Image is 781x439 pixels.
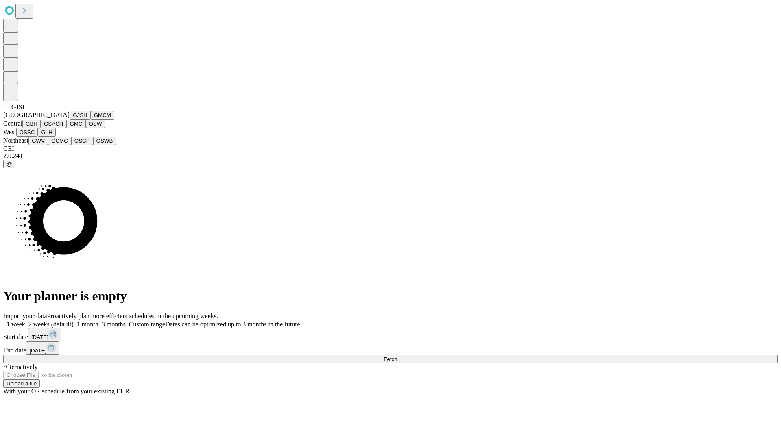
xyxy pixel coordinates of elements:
[3,341,778,355] div: End date
[3,313,47,319] span: Import your data
[16,128,38,137] button: OSSC
[91,111,114,120] button: GMCM
[47,313,218,319] span: Proactively plan more efficient schedules in the upcoming weeks.
[28,137,48,145] button: GWV
[384,356,397,362] span: Fetch
[93,137,116,145] button: GSWB
[71,137,93,145] button: OSCP
[28,328,61,341] button: [DATE]
[3,355,778,363] button: Fetch
[3,388,129,395] span: With your OR schedule from your existing EHR
[29,348,46,354] span: [DATE]
[3,128,16,135] span: West
[26,341,59,355] button: [DATE]
[3,160,15,168] button: @
[86,120,105,128] button: OSW
[41,120,66,128] button: GSACH
[3,289,778,304] h1: Your planner is empty
[3,328,778,341] div: Start date
[48,137,71,145] button: GCMC
[129,321,165,328] span: Custom range
[3,152,778,160] div: 2.0.241
[31,334,48,340] span: [DATE]
[22,120,41,128] button: GBH
[7,161,12,167] span: @
[77,321,98,328] span: 1 month
[38,128,55,137] button: GLH
[3,120,22,127] span: Central
[7,321,25,328] span: 1 week
[28,321,74,328] span: 2 weeks (default)
[3,137,28,144] span: Northeast
[70,111,91,120] button: GJSH
[11,104,27,111] span: GJSH
[3,145,778,152] div: GEI
[102,321,126,328] span: 3 months
[3,363,37,370] span: Alternatively
[165,321,301,328] span: Dates can be optimized up to 3 months in the future.
[3,379,40,388] button: Upload a file
[3,111,70,118] span: [GEOGRAPHIC_DATA]
[66,120,85,128] button: GMC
